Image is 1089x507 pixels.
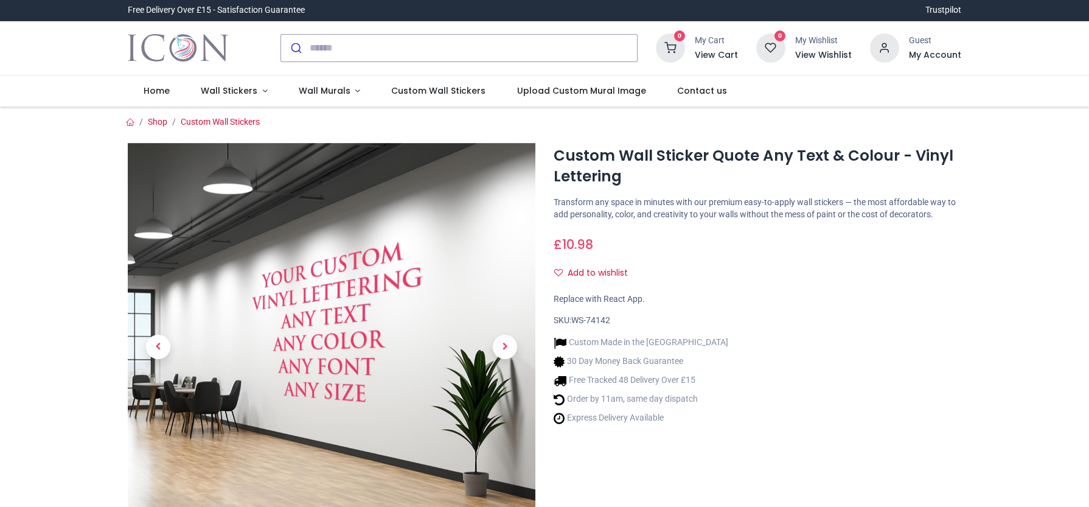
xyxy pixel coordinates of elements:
[554,315,961,327] div: SKU:
[146,335,170,359] span: Previous
[554,393,728,406] li: Order by 11am, same day dispatch
[562,236,593,253] span: 10.98
[554,412,728,425] li: Express Delivery Available
[795,49,852,61] a: View Wishlist
[148,117,167,127] a: Shop
[695,35,738,47] div: My Cart
[774,30,786,42] sup: 0
[299,85,350,97] span: Wall Murals
[475,204,535,489] a: Next
[656,42,685,52] a: 0
[493,335,517,359] span: Next
[554,263,638,284] button: Add to wishlistAdd to wishlist
[554,355,728,368] li: 30 Day Money Back Guarantee
[756,42,785,52] a: 0
[925,4,961,16] a: Trustpilot
[201,85,257,97] span: Wall Stickers
[281,35,310,61] button: Submit
[554,197,961,220] p: Transform any space in minutes with our premium easy-to-apply wall stickers — the most affordable...
[909,49,961,61] a: My Account
[554,145,961,187] h1: Custom Wall Sticker Quote Any Text & Colour - Vinyl Lettering
[695,49,738,61] a: View Cart
[554,293,961,306] div: Replace with React App.
[795,35,852,47] div: My Wishlist
[674,30,686,42] sup: 0
[554,236,593,253] span: £
[554,337,728,349] li: Custom Made in the [GEOGRAPHIC_DATA]
[128,204,189,489] a: Previous
[128,4,305,16] div: Free Delivery Over £15 - Satisfaction Guarantee
[554,268,563,277] i: Add to wishlist
[128,31,228,65] a: Logo of Icon Wall Stickers
[128,31,228,65] img: Icon Wall Stickers
[144,85,170,97] span: Home
[181,117,260,127] a: Custom Wall Stickers
[571,315,610,325] span: WS-74142
[909,35,961,47] div: Guest
[517,85,646,97] span: Upload Custom Mural Image
[185,75,283,107] a: Wall Stickers
[283,75,376,107] a: Wall Murals
[391,85,485,97] span: Custom Wall Stickers
[554,374,728,387] li: Free Tracked 48 Delivery Over £15
[677,85,727,97] span: Contact us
